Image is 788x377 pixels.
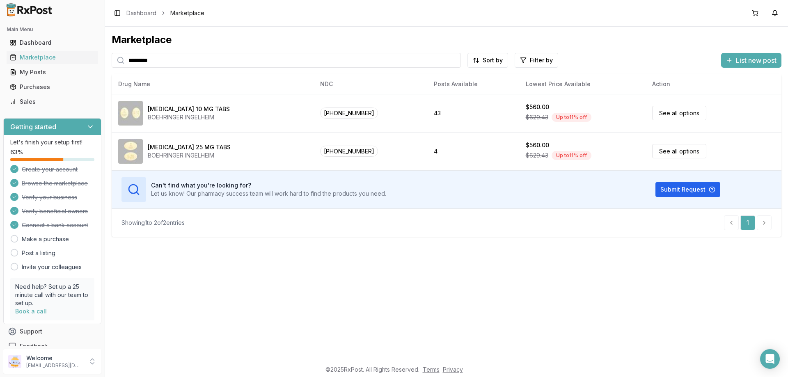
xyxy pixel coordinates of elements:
a: Sales [7,94,98,109]
div: Showing 1 to 2 of 2 entries [121,219,185,227]
a: Dashboard [7,35,98,50]
th: NDC [314,74,428,94]
a: Make a purchase [22,235,69,243]
span: List new post [736,55,777,65]
span: Feedback [20,342,48,350]
th: Lowest Price Available [519,74,646,94]
p: [EMAIL_ADDRESS][DOMAIN_NAME] [26,362,83,369]
a: See all options [652,144,706,158]
div: Purchases [10,83,95,91]
span: $629.43 [526,151,548,160]
a: Dashboard [126,9,156,17]
img: Jardiance 10 MG TABS [118,101,143,126]
button: Dashboard [3,36,101,49]
a: Terms [423,366,440,373]
th: Posts Available [427,74,519,94]
th: Drug Name [112,74,314,94]
a: See all options [652,106,706,120]
td: 4 [427,132,519,170]
td: 43 [427,94,519,132]
div: [MEDICAL_DATA] 25 MG TABS [148,143,231,151]
button: Submit Request [655,182,720,197]
h2: Main Menu [7,26,98,33]
button: List new post [721,53,781,68]
div: BOEHRINGER INGELHEIM [148,113,230,121]
button: Sort by [467,53,508,68]
span: Create your account [22,165,78,174]
button: Support [3,324,101,339]
button: Marketplace [3,51,101,64]
span: Connect a bank account [22,221,88,229]
nav: breadcrumb [126,9,204,17]
p: Need help? Set up a 25 minute call with our team to set up. [15,283,89,307]
span: [PHONE_NUMBER] [320,107,378,119]
div: Dashboard [10,39,95,47]
span: Filter by [530,56,553,64]
p: Let's finish your setup first! [10,138,94,146]
span: $629.43 [526,113,548,121]
div: $560.00 [526,103,549,111]
button: Feedback [3,339,101,354]
span: Verify your business [22,193,77,201]
a: Marketplace [7,50,98,65]
img: User avatar [8,355,21,368]
div: BOEHRINGER INGELHEIM [148,151,231,160]
span: Sort by [483,56,503,64]
a: Privacy [443,366,463,373]
div: Marketplace [112,33,781,46]
div: Sales [10,98,95,106]
nav: pagination [724,215,772,230]
div: Up to 11 % off [552,151,591,160]
img: RxPost Logo [3,3,56,16]
th: Action [646,74,781,94]
span: 63 % [10,148,23,156]
span: [PHONE_NUMBER] [320,146,378,157]
a: My Posts [7,65,98,80]
a: Post a listing [22,249,55,257]
div: Open Intercom Messenger [760,349,780,369]
button: Filter by [515,53,558,68]
span: Marketplace [170,9,204,17]
p: Welcome [26,354,83,362]
a: 1 [740,215,755,230]
button: Purchases [3,80,101,94]
button: Sales [3,95,101,108]
a: List new post [721,57,781,65]
img: Jardiance 25 MG TABS [118,139,143,164]
div: Marketplace [10,53,95,62]
button: My Posts [3,66,101,79]
div: Up to 11 % off [552,113,591,122]
span: Browse the marketplace [22,179,88,187]
div: My Posts [10,68,95,76]
a: Purchases [7,80,98,94]
span: Verify beneficial owners [22,207,88,215]
h3: Can't find what you're looking for? [151,181,386,190]
div: $560.00 [526,141,549,149]
h3: Getting started [10,122,56,132]
a: Book a call [15,308,47,315]
div: [MEDICAL_DATA] 10 MG TABS [148,105,230,113]
a: Invite your colleagues [22,263,82,271]
p: Let us know! Our pharmacy success team will work hard to find the products you need. [151,190,386,198]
